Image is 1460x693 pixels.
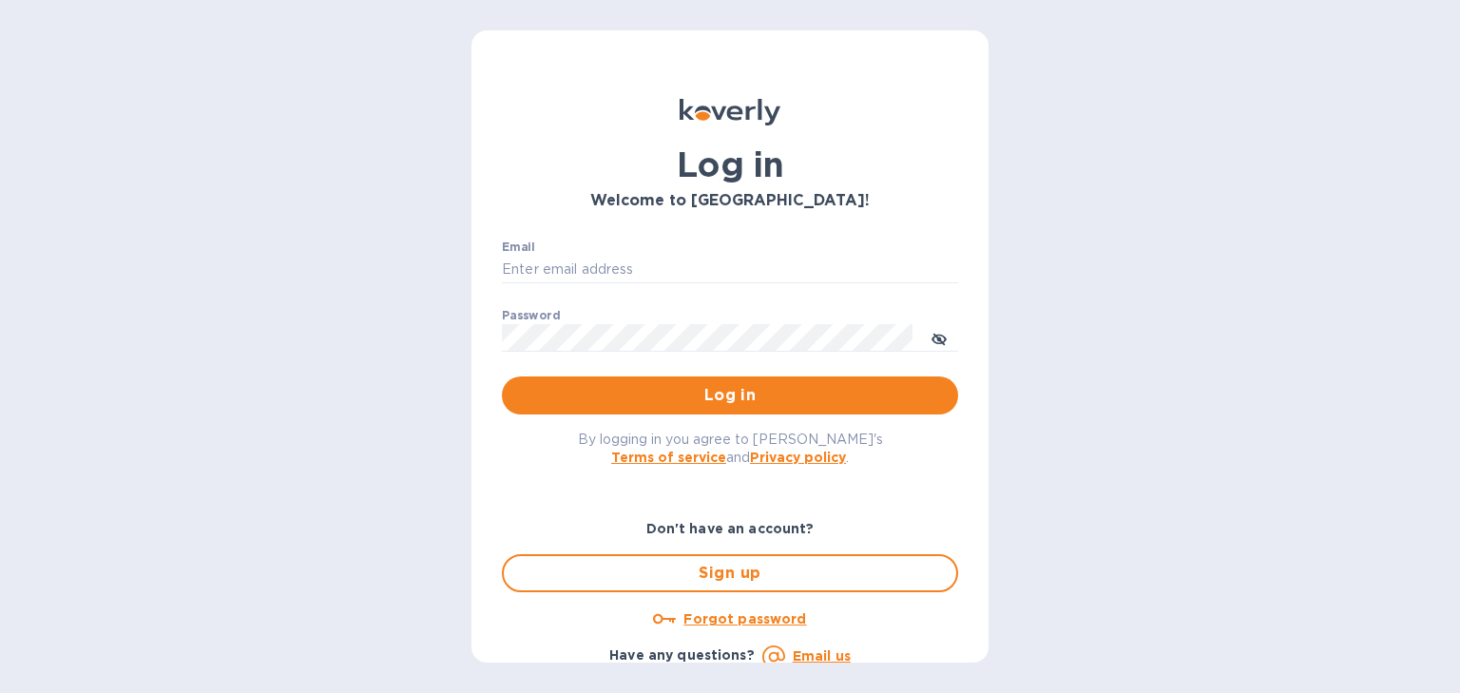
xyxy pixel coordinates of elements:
label: Password [502,310,560,321]
b: Don't have an account? [646,521,815,536]
button: toggle password visibility [920,318,958,356]
h1: Log in [502,144,958,184]
a: Terms of service [611,450,726,465]
button: Log in [502,376,958,414]
span: Log in [517,384,943,407]
span: By logging in you agree to [PERSON_NAME]'s and . [578,432,883,465]
button: Sign up [502,554,958,592]
a: Privacy policy [750,450,846,465]
u: Forgot password [683,611,806,626]
a: Email us [793,648,851,664]
input: Enter email address [502,256,958,284]
img: Koverly [680,99,780,125]
b: Have any questions? [609,647,755,663]
label: Email [502,241,535,253]
span: Sign up [519,562,941,585]
h3: Welcome to [GEOGRAPHIC_DATA]! [502,192,958,210]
